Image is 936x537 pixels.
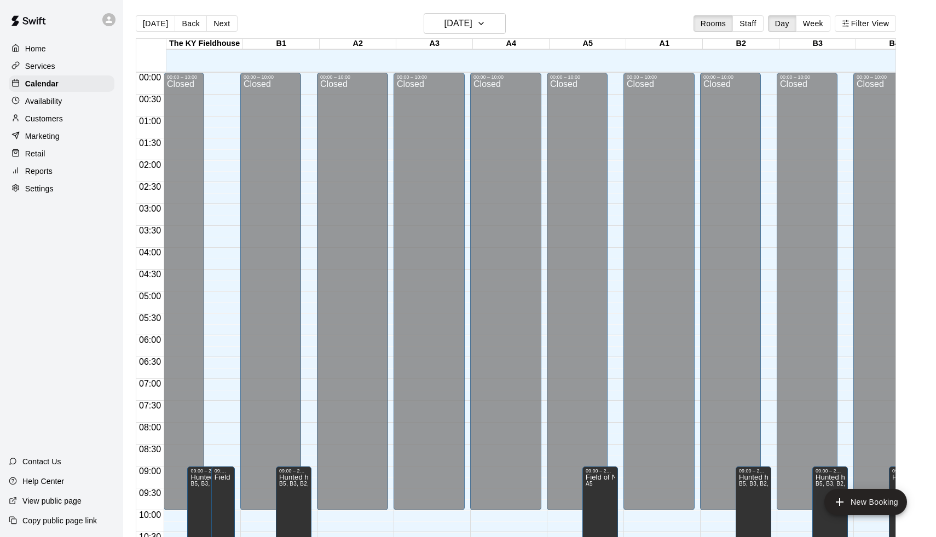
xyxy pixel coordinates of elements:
[853,73,914,510] div: 00:00 – 10:00: Closed
[739,468,768,474] div: 09:00 – 23:30
[732,15,764,32] button: Staff
[206,15,237,32] button: Next
[136,226,164,235] span: 03:30
[136,95,164,104] span: 00:30
[25,166,53,177] p: Reports
[136,160,164,170] span: 02:00
[9,58,114,74] a: Services
[9,40,114,57] a: Home
[279,468,308,474] div: 09:00 – 23:30
[550,74,604,80] div: 00:00 – 10:00
[780,74,834,80] div: 00:00 – 10:00
[473,74,538,80] div: 00:00 – 10:00
[244,80,298,514] div: Closed
[136,510,164,520] span: 10:00
[473,39,550,49] div: A4
[136,335,164,345] span: 06:00
[768,15,796,32] button: Day
[824,489,907,515] button: add
[164,73,204,510] div: 00:00 – 10:00: Closed
[9,93,114,109] div: Availability
[9,180,114,197] div: Settings
[22,515,97,526] p: Copy public page link
[835,15,896,32] button: Filter View
[703,74,758,80] div: 00:00 – 10:00
[547,73,608,510] div: 00:00 – 10:00: Closed
[779,39,856,49] div: B3
[215,468,232,474] div: 09:00 – 21:00
[136,73,164,82] span: 00:00
[320,74,385,80] div: 00:00 – 10:00
[627,74,691,80] div: 00:00 – 10:00
[397,80,461,514] div: Closed
[136,291,164,301] span: 05:00
[243,39,320,49] div: B1
[892,468,921,474] div: 09:00 – 23:30
[396,39,473,49] div: A3
[244,74,298,80] div: 00:00 – 10:00
[394,73,465,510] div: 00:00 – 10:00: Closed
[473,80,538,514] div: Closed
[25,96,62,107] p: Availability
[623,73,695,510] div: 00:00 – 10:00: Closed
[626,39,703,49] div: A1
[25,61,55,72] p: Services
[777,73,837,510] div: 00:00 – 10:00: Closed
[397,74,461,80] div: 00:00 – 10:00
[175,15,207,32] button: Back
[136,401,164,410] span: 07:30
[136,270,164,279] span: 04:30
[320,80,385,514] div: Closed
[25,113,63,124] p: Customers
[136,204,164,213] span: 03:00
[627,80,691,514] div: Closed
[136,357,164,366] span: 06:30
[22,476,64,487] p: Help Center
[550,39,626,49] div: A5
[320,39,396,49] div: A2
[424,13,506,34] button: [DATE]
[22,456,61,467] p: Contact Us
[780,80,834,514] div: Closed
[857,80,911,514] div: Closed
[240,73,301,510] div: 00:00 – 10:00: Closed
[9,145,114,162] a: Retail
[136,248,164,257] span: 04:00
[25,131,60,142] p: Marketing
[550,80,604,514] div: Closed
[190,481,239,487] span: B5, B3, B2, B1, B4
[136,116,164,126] span: 01:00
[25,183,54,194] p: Settings
[136,313,164,323] span: 05:30
[136,466,164,476] span: 09:00
[816,468,845,474] div: 09:00 – 23:30
[279,481,328,487] span: B5, B3, B2, B1, B4
[796,15,830,32] button: Week
[9,110,114,127] a: Customers
[167,80,201,514] div: Closed
[190,468,224,474] div: 09:00 – 23:30
[816,481,864,487] span: B5, B3, B2, B1, B4
[703,39,779,49] div: B2
[703,80,758,514] div: Closed
[22,495,82,506] p: View public page
[136,15,175,32] button: [DATE]
[9,128,114,144] a: Marketing
[694,15,733,32] button: Rooms
[700,73,761,510] div: 00:00 – 10:00: Closed
[136,182,164,191] span: 02:30
[9,75,114,92] a: Calendar
[444,16,472,31] h6: [DATE]
[317,73,388,510] div: 00:00 – 10:00: Closed
[136,445,164,454] span: 08:30
[586,481,593,487] span: A5
[739,481,788,487] span: B5, B3, B2, B1, B4
[136,488,164,498] span: 09:30
[136,379,164,388] span: 07:00
[9,163,114,179] a: Reports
